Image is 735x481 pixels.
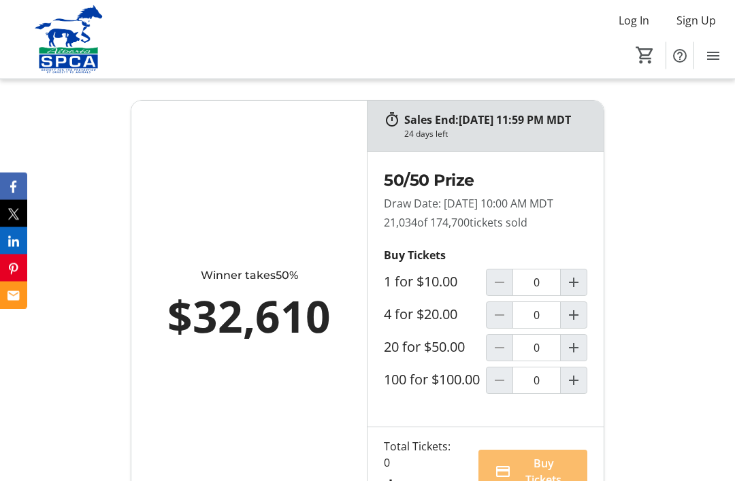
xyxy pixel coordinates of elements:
[561,335,587,361] button: Increment by one
[561,368,587,394] button: Increment by one
[666,10,727,31] button: Sign Up
[608,10,660,31] button: Log In
[561,303,587,329] button: Increment by one
[384,339,465,356] label: 20 for $50.00
[666,42,693,69] button: Help
[459,113,571,128] span: [DATE] 11:59 PM MDT
[384,215,587,231] p: 21,034 tickets sold
[619,12,649,29] span: Log In
[384,169,587,193] h2: 50/50 Prize
[417,216,470,231] span: of 174,700
[676,12,716,29] span: Sign Up
[384,372,480,388] label: 100 for $100.00
[8,5,129,73] img: Alberta SPCA's Logo
[384,248,446,263] strong: Buy Tickets
[384,274,457,291] label: 1 for $10.00
[159,284,340,350] div: $32,610
[561,270,587,296] button: Increment by one
[700,42,727,69] button: Menu
[384,307,457,323] label: 4 for $20.00
[404,129,448,141] div: 24 days left
[384,439,457,471] div: Total Tickets: 0
[159,268,340,284] div: Winner takes
[404,113,459,128] span: Sales End:
[384,196,587,212] p: Draw Date: [DATE] 10:00 AM MDT
[276,269,298,282] span: 50%
[633,43,657,67] button: Cart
